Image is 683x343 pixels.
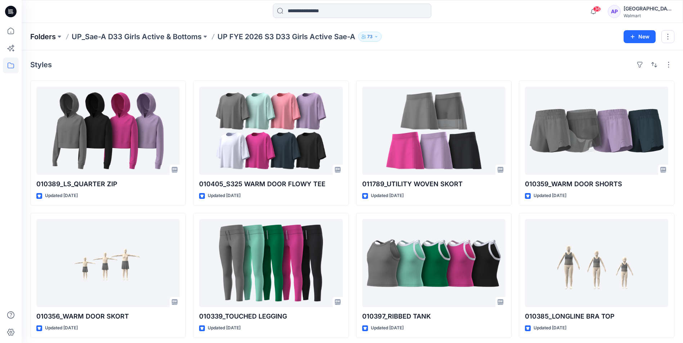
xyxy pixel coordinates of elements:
[199,87,342,175] a: 010405_S325 WARM DOOR FLOWY TEE
[367,33,373,41] p: 73
[624,13,674,18] div: Walmart
[534,324,566,332] p: Updated [DATE]
[371,192,404,200] p: Updated [DATE]
[36,179,180,189] p: 010389_LS_QUARTER ZIP
[362,87,505,175] a: 011789_UTILITY WOVEN SKORT
[362,219,505,307] a: 010397_RIBBED TANK
[362,179,505,189] p: 011789_UTILITY WOVEN SKORT
[362,311,505,321] p: 010397_RIBBED TANK
[199,179,342,189] p: 010405_S325 WARM DOOR FLOWY TEE
[72,32,202,42] a: UP_Sae-A D33 Girls Active & Bottoms
[608,5,621,18] div: AP
[534,192,566,200] p: Updated [DATE]
[217,32,355,42] p: UP FYE 2026 S3 D33 Girls Active Sae-A
[45,324,78,332] p: Updated [DATE]
[208,324,241,332] p: Updated [DATE]
[624,30,656,43] button: New
[36,87,180,175] a: 010389_LS_QUARTER ZIP
[624,4,674,13] div: [GEOGRAPHIC_DATA]
[36,219,180,307] a: 010356_WARM DOOR SKORT
[36,311,180,321] p: 010356_WARM DOOR SKORT
[30,32,56,42] a: Folders
[525,87,668,175] a: 010359_WARM DOOR SHORTS
[525,219,668,307] a: 010385_LONGLINE BRA TOP
[199,311,342,321] p: 010339_TOUCHED LEGGING
[208,192,241,200] p: Updated [DATE]
[371,324,404,332] p: Updated [DATE]
[593,6,601,12] span: 36
[30,60,52,69] h4: Styles
[45,192,78,200] p: Updated [DATE]
[525,311,668,321] p: 010385_LONGLINE BRA TOP
[358,32,382,42] button: 73
[525,179,668,189] p: 010359_WARM DOOR SHORTS
[199,219,342,307] a: 010339_TOUCHED LEGGING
